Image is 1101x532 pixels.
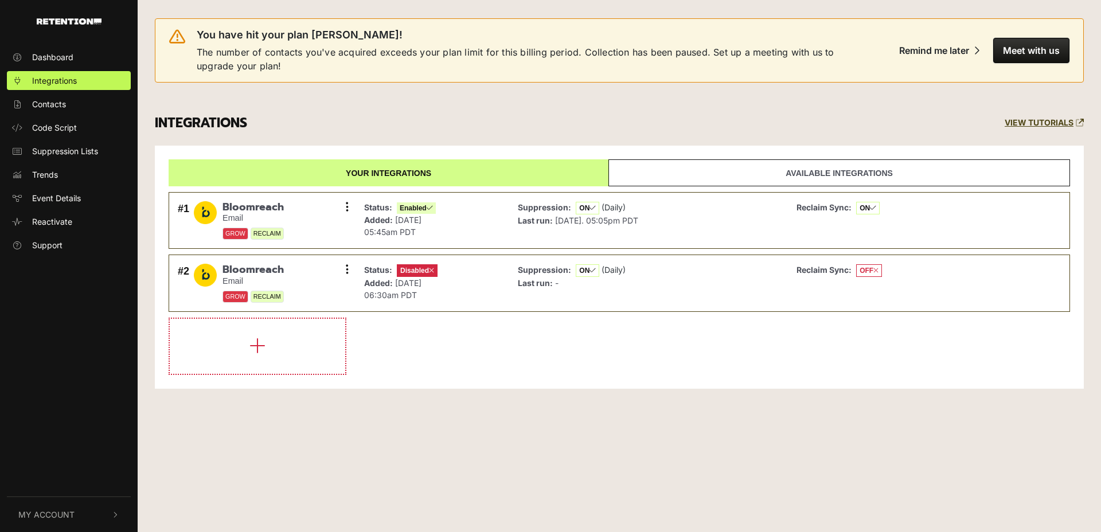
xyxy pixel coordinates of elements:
span: GROW [222,291,248,303]
span: Disabled [397,264,438,277]
a: Your integrations [169,159,608,186]
span: Trends [32,169,58,181]
a: Trends [7,165,131,184]
a: Support [7,236,131,255]
span: Support [32,239,63,251]
small: Email [222,213,284,223]
img: Bloomreach [194,201,217,224]
span: Bloomreach [222,264,284,276]
small: Email [222,276,284,286]
span: ON [856,202,880,214]
span: - [555,278,559,288]
strong: Suppression: [518,202,571,212]
span: The number of contacts you've acquired exceeds your plan limit for this billing period. Collectio... [197,45,859,73]
span: Suppression Lists [32,145,98,157]
strong: Last run: [518,278,553,288]
strong: Last run: [518,216,553,225]
strong: Suppression: [518,265,571,275]
strong: Reclaim Sync: [797,265,852,275]
h3: INTEGRATIONS [155,115,247,131]
span: Event Details [32,192,81,204]
button: Remind me later [890,38,989,63]
div: #1 [178,201,189,240]
span: (Daily) [602,202,626,212]
a: VIEW TUTORIALS [1005,118,1084,128]
strong: Added: [364,215,393,225]
div: Remind me later [899,45,969,56]
span: GROW [222,228,248,240]
span: Enabled [397,202,436,214]
span: Code Script [32,122,77,134]
strong: Added: [364,278,393,288]
a: Integrations [7,71,131,90]
span: Reactivate [32,216,72,228]
span: Bloomreach [222,201,284,214]
span: Contacts [32,98,66,110]
strong: Status: [364,265,392,275]
img: Retention.com [37,18,101,25]
span: [DATE]. 05:05pm PDT [555,216,638,225]
strong: Status: [364,202,392,212]
span: My Account [18,508,75,521]
span: OFF [856,264,882,277]
a: Event Details [7,189,131,208]
span: You have hit your plan [PERSON_NAME]! [197,28,403,42]
span: RECLAIM [251,291,284,303]
a: Contacts [7,95,131,114]
button: Meet with us [993,38,1069,63]
a: Available integrations [608,159,1070,186]
button: My Account [7,497,131,532]
strong: Reclaim Sync: [797,202,852,212]
span: (Daily) [602,265,626,275]
a: Dashboard [7,48,131,66]
span: ON [576,264,599,277]
span: Dashboard [32,51,73,63]
span: Integrations [32,75,77,87]
span: RECLAIM [251,228,284,240]
a: Reactivate [7,212,131,231]
div: #2 [178,264,189,303]
img: Bloomreach [194,264,217,287]
span: ON [576,202,599,214]
a: Suppression Lists [7,142,131,161]
a: Code Script [7,118,131,137]
span: [DATE] 05:45am PDT [364,215,421,237]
